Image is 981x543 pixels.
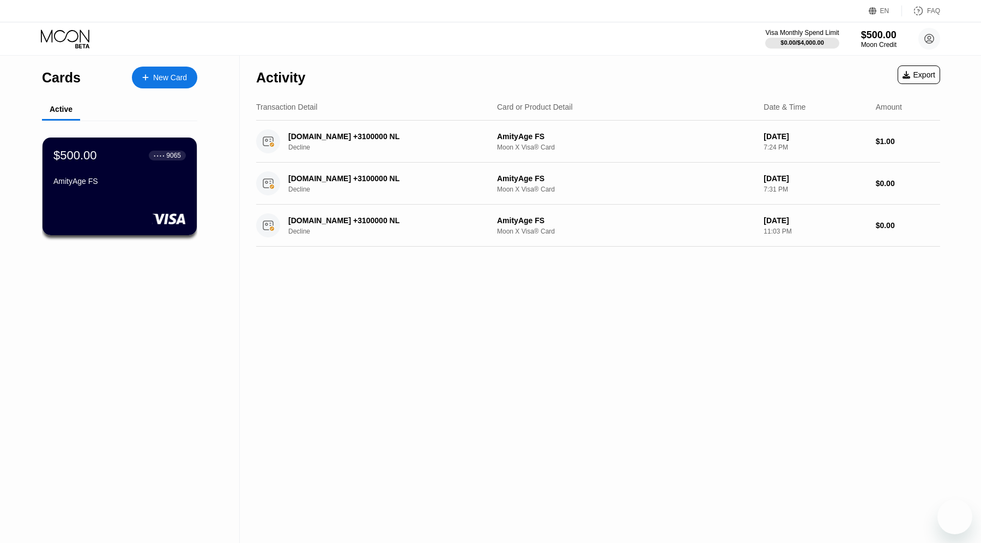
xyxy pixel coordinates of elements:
[861,41,897,49] div: Moon Credit
[764,132,867,141] div: [DATE]
[288,228,497,235] div: Decline
[764,144,867,151] div: 7:24 PM
[50,105,72,114] div: Active
[876,103,902,111] div: Amount
[288,174,483,183] div: [DOMAIN_NAME] +3100000 NL
[876,179,940,188] div: $0.00
[880,7,889,15] div: EN
[764,216,867,225] div: [DATE]
[256,70,305,86] div: Activity
[53,148,97,163] div: $500.00
[765,29,839,49] div: Visa Monthly Spend Limit$0.00/$4,000.00
[764,174,867,183] div: [DATE]
[166,152,181,159] div: 9065
[497,144,755,151] div: Moon X Visa® Card
[765,29,839,37] div: Visa Monthly Spend Limit
[288,186,497,193] div: Decline
[876,137,940,146] div: $1.00
[256,163,940,205] div: [DOMAIN_NAME] +3100000 NLDeclineAmityAge FSMoon X Visa® Card[DATE]7:31 PM$0.00
[927,7,940,15] div: FAQ
[497,216,755,225] div: AmityAge FS
[288,132,483,141] div: [DOMAIN_NAME] +3100000 NL
[53,177,186,186] div: AmityAge FS
[497,228,755,235] div: Moon X Visa® Card
[764,186,867,193] div: 7:31 PM
[256,121,940,163] div: [DOMAIN_NAME] +3100000 NLDeclineAmityAge FSMoon X Visa® Card[DATE]7:24 PM$1.00
[764,103,806,111] div: Date & Time
[43,138,197,235] div: $500.00● ● ● ●9065AmityAge FS
[154,154,165,157] div: ● ● ● ●
[876,221,940,230] div: $0.00
[898,65,940,84] div: Export
[497,103,573,111] div: Card or Product Detail
[288,216,483,225] div: [DOMAIN_NAME] +3100000 NL
[497,174,755,183] div: AmityAge FS
[42,70,81,86] div: Cards
[153,73,187,82] div: New Card
[764,228,867,235] div: 11:03 PM
[288,144,497,151] div: Decline
[861,29,897,41] div: $500.00
[256,103,317,111] div: Transaction Detail
[902,5,940,16] div: FAQ
[497,186,755,193] div: Moon X Visa® Card
[903,70,935,79] div: Export
[256,205,940,247] div: [DOMAIN_NAME] +3100000 NLDeclineAmityAge FSMoon X Visa® Card[DATE]11:03 PM$0.00
[497,132,755,141] div: AmityAge FS
[132,67,197,88] div: New Card
[861,29,897,49] div: $500.00Moon Credit
[869,5,902,16] div: EN
[937,499,972,534] iframe: Button to launch messaging window
[780,39,824,46] div: $0.00 / $4,000.00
